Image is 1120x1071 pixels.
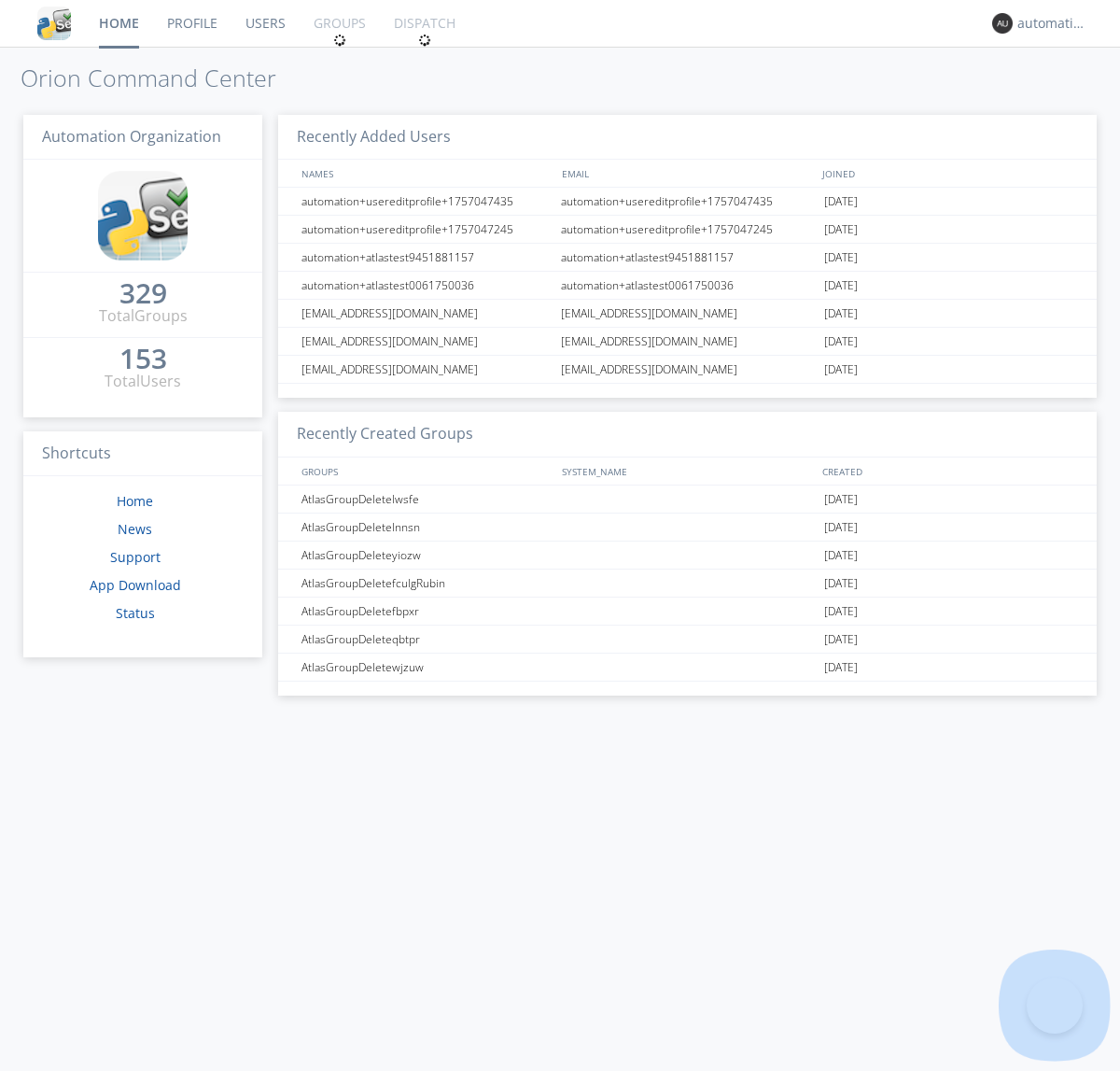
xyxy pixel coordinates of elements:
h3: Recently Added Users [278,115,1097,161]
div: automation+atlastest0061750036 [556,272,819,299]
div: [EMAIL_ADDRESS][DOMAIN_NAME] [556,328,819,355]
a: automation+usereditprofile+1757047435automation+usereditprofile+1757047435[DATE] [278,188,1097,216]
div: automation+atlastest0061750036 [297,272,555,299]
a: automation+atlastest9451881157automation+atlastest9451881157[DATE] [278,244,1097,272]
a: 153 [119,349,167,371]
iframe: Toggle Customer Support [1027,978,1083,1034]
span: [DATE] [824,216,858,244]
span: [DATE] [824,356,858,384]
span: [DATE] [824,598,858,626]
a: 329 [119,284,167,305]
h3: Recently Created Groups [278,412,1097,458]
span: [DATE] [824,654,858,682]
div: [EMAIL_ADDRESS][DOMAIN_NAME] [556,300,819,327]
div: 153 [119,349,167,368]
a: AtlasGroupDeleteqbtpr[DATE] [278,626,1097,654]
div: [EMAIL_ADDRESS][DOMAIN_NAME] [297,356,555,383]
img: cddb5a64eb264b2086981ab96f4c1ba7 [98,171,188,261]
div: automation+atlastest9451881157 [556,244,819,271]
span: [DATE] [824,272,858,300]
div: automation+atlas0009 [1017,14,1087,33]
div: [EMAIL_ADDRESS][DOMAIN_NAME] [556,356,819,383]
div: automation+usereditprofile+1757047435 [556,188,819,215]
a: AtlasGroupDeletefculgRubin[DATE] [278,570,1097,598]
img: spin.svg [333,34,346,47]
div: Total Users [105,371,181,392]
a: App Download [90,576,181,594]
div: AtlasGroupDeletefculgRubin [297,570,555,597]
div: automation+usereditprofile+1757047245 [297,216,555,243]
a: [EMAIL_ADDRESS][DOMAIN_NAME][EMAIL_ADDRESS][DOMAIN_NAME][DATE] [278,328,1097,356]
span: [DATE] [824,244,858,272]
a: Support [110,548,161,566]
a: AtlasGroupDeletelnnsn[DATE] [278,514,1097,542]
a: Status [116,604,155,622]
span: Automation Organization [42,126,221,147]
a: AtlasGroupDeletewjzuw[DATE] [278,654,1097,682]
img: 373638.png [992,13,1013,34]
a: automation+usereditprofile+1757047245automation+usereditprofile+1757047245[DATE] [278,216,1097,244]
img: cddb5a64eb264b2086981ab96f4c1ba7 [37,7,71,40]
a: [EMAIL_ADDRESS][DOMAIN_NAME][EMAIL_ADDRESS][DOMAIN_NAME][DATE] [278,356,1097,384]
div: AtlasGroupDeletelwsfe [297,486,555,513]
div: GROUPS [297,458,553,485]
a: [EMAIL_ADDRESS][DOMAIN_NAME][EMAIL_ADDRESS][DOMAIN_NAME][DATE] [278,300,1097,328]
a: automation+atlastest0061750036automation+atlastest0061750036[DATE] [278,272,1097,300]
div: AtlasGroupDeleteqbtpr [297,626,555,653]
div: [EMAIL_ADDRESS][DOMAIN_NAME] [297,328,555,355]
div: AtlasGroupDeleteyiozw [297,542,555,569]
div: JOINED [818,160,1079,187]
span: [DATE] [824,328,858,356]
span: [DATE] [824,486,858,514]
div: automation+atlastest9451881157 [297,244,555,271]
div: automation+usereditprofile+1757047435 [297,188,555,215]
div: AtlasGroupDeletelnnsn [297,514,555,541]
div: Total Groups [99,305,188,327]
div: NAMES [297,160,553,187]
div: 329 [119,284,167,303]
span: [DATE] [824,514,858,542]
div: AtlasGroupDeletefbpxr [297,598,555,625]
a: News [118,520,152,538]
span: [DATE] [824,626,858,654]
div: SYSTEM_NAME [557,458,818,485]
a: AtlasGroupDeletelwsfe[DATE] [278,486,1097,514]
div: CREATED [818,458,1079,485]
div: [EMAIL_ADDRESS][DOMAIN_NAME] [297,300,555,327]
div: AtlasGroupDeletewjzuw [297,654,555,681]
span: [DATE] [824,188,858,216]
h3: Shortcuts [23,431,262,477]
span: [DATE] [824,300,858,328]
img: spin.svg [418,34,431,47]
div: automation+usereditprofile+1757047245 [556,216,819,243]
a: AtlasGroupDeleteyiozw[DATE] [278,542,1097,570]
a: AtlasGroupDeletefbpxr[DATE] [278,598,1097,626]
a: Home [117,492,153,510]
span: [DATE] [824,570,858,598]
div: EMAIL [557,160,818,187]
span: [DATE] [824,542,858,570]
